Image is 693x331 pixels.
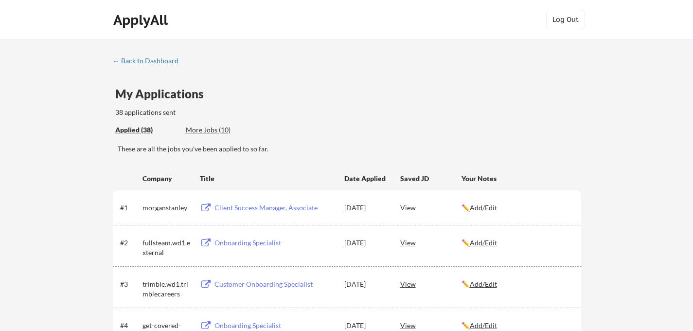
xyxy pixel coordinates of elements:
[470,239,497,247] u: Add/Edit
[546,10,585,29] button: Log Out
[470,203,497,212] u: Add/Edit
[214,279,335,289] div: Customer Onboarding Specialist
[115,88,212,100] div: My Applications
[120,203,139,213] div: #1
[214,321,335,331] div: Onboarding Specialist
[470,321,497,330] u: Add/Edit
[200,174,335,184] div: Title
[400,199,462,216] div: View
[113,57,186,67] a: ← Back to Dashboard
[120,279,139,289] div: #3
[344,238,387,248] div: [DATE]
[120,321,139,331] div: #4
[470,280,497,288] u: Add/Edit
[115,125,178,135] div: These are all the jobs you've been applied to so far.
[142,238,191,257] div: fullsteam.wd1.external
[186,125,257,135] div: More Jobs (10)
[344,279,387,289] div: [DATE]
[214,238,335,248] div: Onboarding Specialist
[462,321,572,331] div: ✏️
[186,125,257,135] div: These are job applications we think you'd be a good fit for, but couldn't apply you to automatica...
[113,57,186,64] div: ← Back to Dashboard
[118,144,581,154] div: These are all the jobs you've been applied to so far.
[462,279,572,289] div: ✏️
[462,238,572,248] div: ✏️
[115,125,178,135] div: Applied (38)
[344,174,387,184] div: Date Applied
[142,174,191,184] div: Company
[214,203,335,213] div: Client Success Manager, Associate
[462,203,572,213] div: ✏️
[400,169,462,187] div: Saved JD
[115,108,303,117] div: 38 applications sent
[344,321,387,331] div: [DATE]
[142,203,191,213] div: morganstanley
[120,238,139,248] div: #2
[400,275,462,293] div: View
[462,174,572,184] div: Your Notes
[400,234,462,251] div: View
[344,203,387,213] div: [DATE]
[113,12,171,28] div: ApplyAll
[142,279,191,298] div: trimble.wd1.trimblecareers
